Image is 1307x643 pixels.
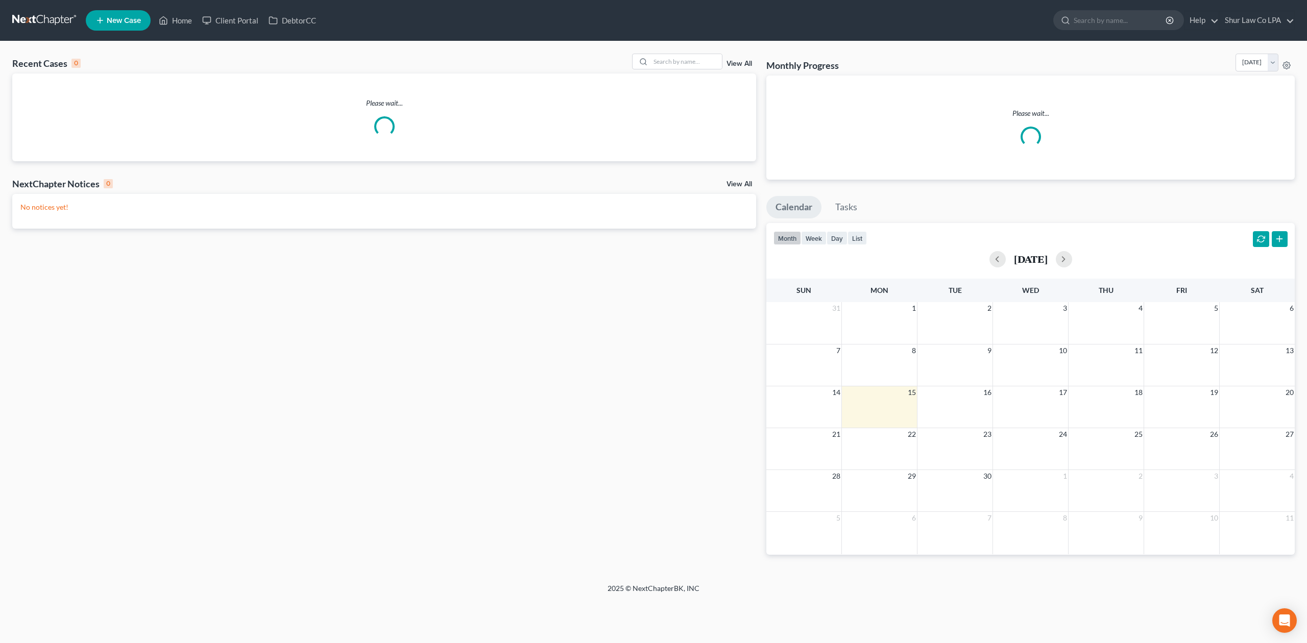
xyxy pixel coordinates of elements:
[907,386,917,399] span: 15
[870,286,888,294] span: Mon
[1062,470,1068,482] span: 1
[848,231,867,245] button: list
[1137,470,1144,482] span: 2
[1058,428,1068,440] span: 24
[1272,608,1297,633] div: Open Intercom Messenger
[949,286,962,294] span: Tue
[727,181,752,188] a: View All
[831,386,841,399] span: 14
[1074,11,1167,30] input: Search by name...
[1062,302,1068,314] span: 3
[1133,344,1144,357] span: 11
[650,54,722,69] input: Search by name...
[1285,512,1295,524] span: 11
[982,386,993,399] span: 16
[727,60,752,67] a: View All
[773,231,801,245] button: month
[1022,286,1039,294] span: Wed
[1133,428,1144,440] span: 25
[831,428,841,440] span: 21
[1251,286,1264,294] span: Sat
[12,178,113,190] div: NextChapter Notices
[1209,344,1219,357] span: 12
[986,344,993,357] span: 9
[796,286,811,294] span: Sun
[1289,470,1295,482] span: 4
[1209,428,1219,440] span: 26
[1099,286,1114,294] span: Thu
[1137,302,1144,314] span: 4
[835,512,841,524] span: 5
[20,202,748,212] p: No notices yet!
[766,59,839,71] h3: Monthly Progress
[831,302,841,314] span: 31
[801,231,827,245] button: week
[197,11,263,30] a: Client Portal
[911,344,917,357] span: 8
[12,98,756,108] p: Please wait...
[71,59,81,68] div: 0
[1213,470,1219,482] span: 3
[1213,302,1219,314] span: 5
[911,302,917,314] span: 1
[1137,512,1144,524] span: 9
[1062,512,1068,524] span: 8
[1184,11,1219,30] a: Help
[1133,386,1144,399] span: 18
[774,108,1287,118] p: Please wait...
[107,17,141,24] span: New Case
[154,11,197,30] a: Home
[104,179,113,188] div: 0
[766,196,821,218] a: Calendar
[1209,386,1219,399] span: 19
[827,231,848,245] button: day
[835,344,841,357] span: 7
[1014,254,1048,264] h2: [DATE]
[911,512,917,524] span: 6
[1058,386,1068,399] span: 17
[12,57,81,69] div: Recent Cases
[1285,428,1295,440] span: 27
[362,583,945,602] div: 2025 © NextChapterBK, INC
[986,302,993,314] span: 2
[1289,302,1295,314] span: 6
[1209,512,1219,524] span: 10
[831,470,841,482] span: 28
[982,470,993,482] span: 30
[1220,11,1294,30] a: Shur Law Co LPA
[1285,344,1295,357] span: 13
[982,428,993,440] span: 23
[986,512,993,524] span: 7
[263,11,321,30] a: DebtorCC
[907,428,917,440] span: 22
[1176,286,1187,294] span: Fri
[826,196,866,218] a: Tasks
[907,470,917,482] span: 29
[1285,386,1295,399] span: 20
[1058,344,1068,357] span: 10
